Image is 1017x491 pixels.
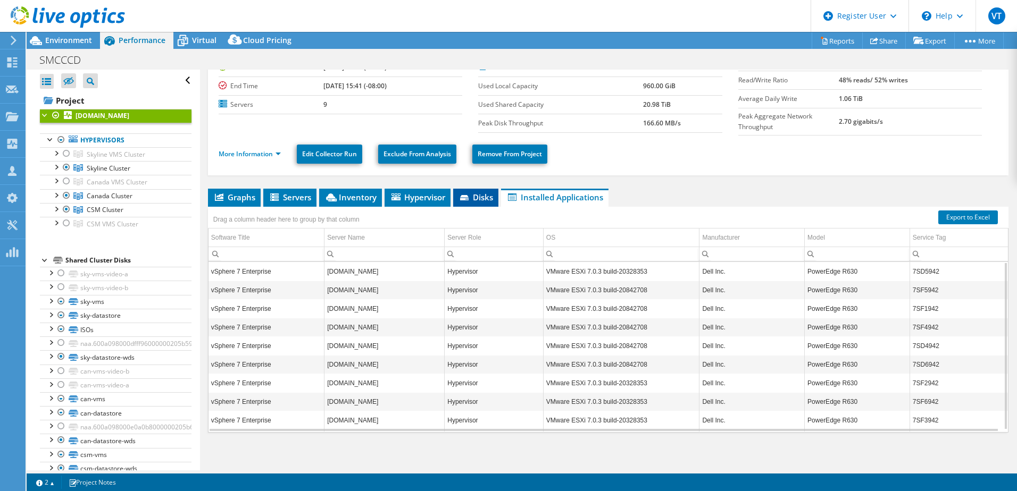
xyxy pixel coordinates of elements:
[269,192,311,202] span: Servers
[699,355,805,374] td: Column Manufacturer, Value Dell Inc.
[323,81,387,90] b: [DATE] 15:41 (-08:00)
[209,228,324,247] td: Software Title Column
[209,318,324,336] td: Column Software Title, Value vSphere 7 Enterprise
[699,411,805,429] td: Column Manufacturer, Value Dell Inc.
[219,81,323,91] label: End Time
[87,191,132,200] span: Canada Cluster
[209,336,324,355] td: Column Software Title, Value vSphere 7 Enterprise
[324,411,445,429] td: Column Server Name, Value csm-essex3.smccd.net
[805,318,910,336] td: Column Model, Value PowerEdge R630
[87,164,130,173] span: Skyline Cluster
[324,336,445,355] td: Column Server Name, Value can-essex1.smccd.net
[119,35,165,45] span: Performance
[213,192,255,202] span: Graphs
[324,374,445,392] td: Column Server Name, Value csm-essex2.smccd.net
[543,262,699,281] td: Column OS, Value VMware ESXi 7.0.3 build-20328353
[40,309,191,323] a: sky-datastore
[211,212,362,227] div: Drag a column header here to group by that column
[445,374,544,392] td: Column Server Role, Value Hypervisor
[913,231,946,244] div: Service Tag
[447,231,481,244] div: Server Role
[543,336,699,355] td: Column OS, Value VMware ESXi 7.0.3 build-20842708
[76,111,129,120] b: [DOMAIN_NAME]
[478,99,643,110] label: Used Shared Capacity
[839,94,863,103] b: 1.06 TiB
[40,434,191,447] a: can-datastore-wds
[910,247,1008,261] td: Column Service Tag, Filter cell
[445,411,544,429] td: Column Server Role, Value Hypervisor
[87,150,145,159] span: Skyline VMS Cluster
[543,228,699,247] td: OS Column
[738,111,839,132] label: Peak Aggregate Network Throughput
[219,149,281,158] a: More Information
[324,192,377,202] span: Inventory
[87,205,123,214] span: CSM Cluster
[805,336,910,355] td: Column Model, Value PowerEdge R630
[445,299,544,318] td: Column Server Role, Value Hypervisor
[445,262,544,281] td: Column Server Role, Value Hypervisor
[472,145,547,164] a: Remove From Project
[40,175,191,189] a: Canada VMS Cluster
[543,392,699,411] td: Column OS, Value VMware ESXi 7.0.3 build-20328353
[324,392,445,411] td: Column Server Name, Value csm-essex1.smccd.net
[807,231,825,244] div: Model
[445,228,544,247] td: Server Role Column
[243,35,291,45] span: Cloud Pricing
[324,247,445,261] td: Column Server Name, Filter cell
[699,299,805,318] td: Column Manufacturer, Value Dell Inc.
[805,262,910,281] td: Column Model, Value PowerEdge R630
[910,411,1008,429] td: Column Service Tag, Value 7SF3942
[478,81,643,91] label: Used Local Capacity
[805,355,910,374] td: Column Model, Value PowerEdge R630
[209,262,324,281] td: Column Software Title, Value vSphere 7 Enterprise
[910,336,1008,355] td: Column Service Tag, Value 7SD4942
[40,133,191,147] a: Hypervisors
[812,32,863,49] a: Reports
[40,323,191,336] a: ISOs
[40,392,191,406] a: can-vms
[699,228,805,247] td: Manufacturer Column
[699,392,805,411] td: Column Manufacturer, Value Dell Inc.
[40,365,191,378] a: can-vms-video-b
[543,355,699,374] td: Column OS, Value VMware ESXi 7.0.3 build-20842708
[40,281,191,294] a: sky-vms-video-b
[445,355,544,374] td: Column Server Role, Value Hypervisor
[209,247,324,261] td: Column Software Title, Filter cell
[805,392,910,411] td: Column Model, Value PowerEdge R630
[40,203,191,217] a: CSM Cluster
[209,411,324,429] td: Column Software Title, Value vSphere 7 Enterprise
[40,295,191,309] a: sky-vms
[192,35,216,45] span: Virtual
[390,192,445,202] span: Hypervisor
[323,100,327,109] b: 9
[40,420,191,434] a: naa.600a098000e0a0b8000000205b6843bb
[699,374,805,392] td: Column Manufacturer, Value Dell Inc.
[45,35,92,45] span: Environment
[910,374,1008,392] td: Column Service Tag, Value 7SF2942
[543,299,699,318] td: Column OS, Value VMware ESXi 7.0.3 build-20842708
[445,247,544,261] td: Column Server Role, Filter cell
[738,94,839,104] label: Average Daily Write
[211,231,250,244] div: Software Title
[702,231,740,244] div: Manufacturer
[543,318,699,336] td: Column OS, Value VMware ESXi 7.0.3 build-20842708
[922,11,931,21] svg: \n
[40,189,191,203] a: Canada Cluster
[699,318,805,336] td: Column Manufacturer, Value Dell Inc.
[546,231,555,244] div: OS
[805,247,910,261] td: Column Model, Filter cell
[40,350,191,364] a: sky-datastore-wds
[910,262,1008,281] td: Column Service Tag, Value 7SD5942
[643,63,651,72] b: 10
[445,336,544,355] td: Column Server Role, Value Hypervisor
[378,145,456,164] a: Exclude From Analysis
[910,228,1008,247] td: Service Tag Column
[905,32,955,49] a: Export
[40,378,191,392] a: can-vms-video-a
[839,117,883,126] b: 2.70 gigabits/s
[29,476,62,489] a: 2
[209,299,324,318] td: Column Software Title, Value vSphere 7 Enterprise
[910,355,1008,374] td: Column Service Tag, Value 7SD6942
[40,336,191,350] a: naa.600a098000dfff96000000205b5990c1
[40,267,191,281] a: sky-vms-video-a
